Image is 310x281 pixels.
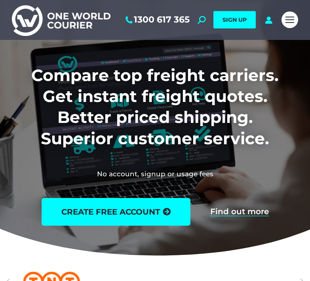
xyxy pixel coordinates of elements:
h1: Compare top freight carriers. Get instant freight quotes. Better priced shipping. Superior custom... [29,65,281,149]
h2: No account, signup or usage fees [24,170,286,178]
a: create free account [42,198,190,226]
a: SIGN UP [213,11,256,28]
a: 1300 617 365 [124,15,190,25]
img: One World Courier [12,4,110,36]
a: Mobile menu icon [281,11,298,28]
span: SIGN UP [223,16,247,23]
a: Find out more [210,207,269,216]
